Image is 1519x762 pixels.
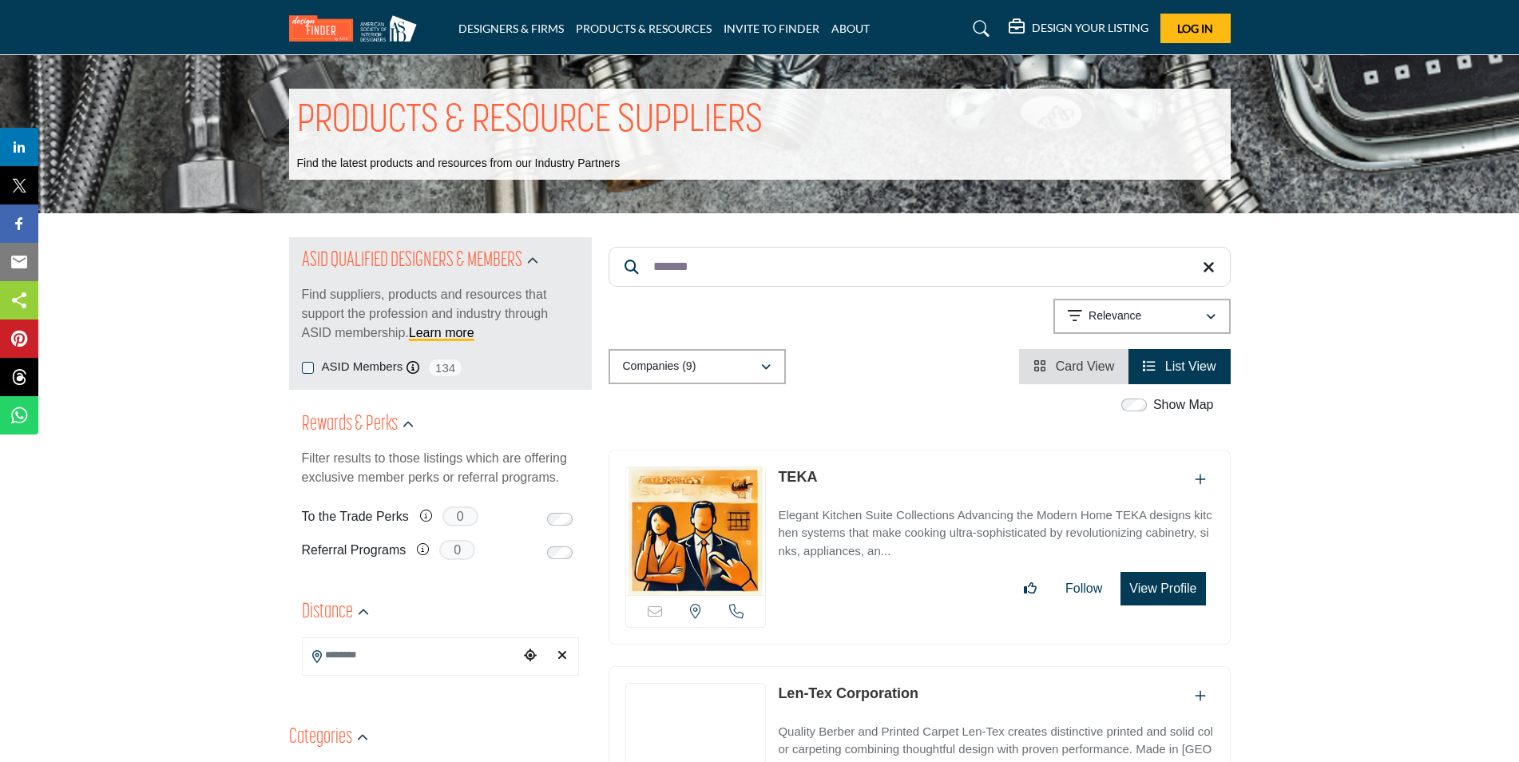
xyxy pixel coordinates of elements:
[1195,689,1206,703] a: Add To List
[1013,573,1047,605] button: Like listing
[302,502,409,530] label: To the Trade Perks
[778,506,1213,561] p: Elegant Kitchen Suite Collections Advancing the Modern Home TEKA designs kitchen systems that mak...
[302,362,314,374] input: ASID Members checkbox
[778,683,918,704] p: Len-Tex Corporation
[958,16,1000,42] a: Search
[1143,359,1216,373] a: View List
[1032,21,1148,35] h5: DESIGN YOUR LISTING
[322,358,403,376] label: ASID Members
[1177,22,1213,35] span: Log In
[547,513,573,526] input: Switch to To the Trade Perks
[458,22,564,35] a: DESIGNERS & FIRMS
[778,497,1213,561] a: Elegant Kitchen Suite Collections Advancing the Modern Home TEKA designs kitchen systems that mak...
[302,449,579,487] p: Filter results to those listings which are offering exclusive member perks or referral programs.
[409,326,474,339] a: Learn more
[626,467,766,595] img: TEKA
[1056,359,1115,373] span: Card View
[297,156,621,172] p: Find the latest products and resources from our Industry Partners
[1019,349,1128,384] li: Card View
[1053,299,1231,334] button: Relevance
[1055,573,1112,605] button: Follow
[302,598,353,627] h2: Distance
[289,15,425,42] img: Site Logo
[547,546,573,559] input: Switch to Referral Programs
[576,22,712,35] a: PRODUCTS & RESOURCES
[550,639,574,673] div: Clear search location
[609,247,1231,287] input: Search Keyword
[289,724,352,752] h2: Categories
[427,358,463,378] span: 134
[1009,19,1148,38] div: DESIGN YOUR LISTING
[297,97,763,146] h1: PRODUCTS & RESOURCE SUPPLIERS
[442,506,478,526] span: 0
[1128,349,1230,384] li: List View
[609,349,786,384] button: Companies (9)
[518,639,542,673] div: Choose your current location
[1165,359,1216,373] span: List View
[1089,308,1141,324] p: Relevance
[1195,473,1206,486] a: Add To List
[831,22,870,35] a: ABOUT
[303,639,518,670] input: Search Location
[623,359,696,375] p: Companies (9)
[778,466,817,488] p: TEKA
[778,685,918,701] a: Len-Tex Corporation
[302,247,522,276] h2: ASID QUALIFIED DESIGNERS & MEMBERS
[778,469,817,485] a: TEKA
[1120,572,1205,605] button: View Profile
[302,285,579,343] p: Find suppliers, products and resources that support the profession and industry through ASID memb...
[724,22,819,35] a: INVITE TO FINDER
[1033,359,1114,373] a: View Card
[302,411,398,439] h2: Rewards & Perks
[1153,395,1214,415] label: Show Map
[1160,14,1231,43] button: Log In
[302,536,407,564] label: Referral Programs
[439,540,475,560] span: 0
